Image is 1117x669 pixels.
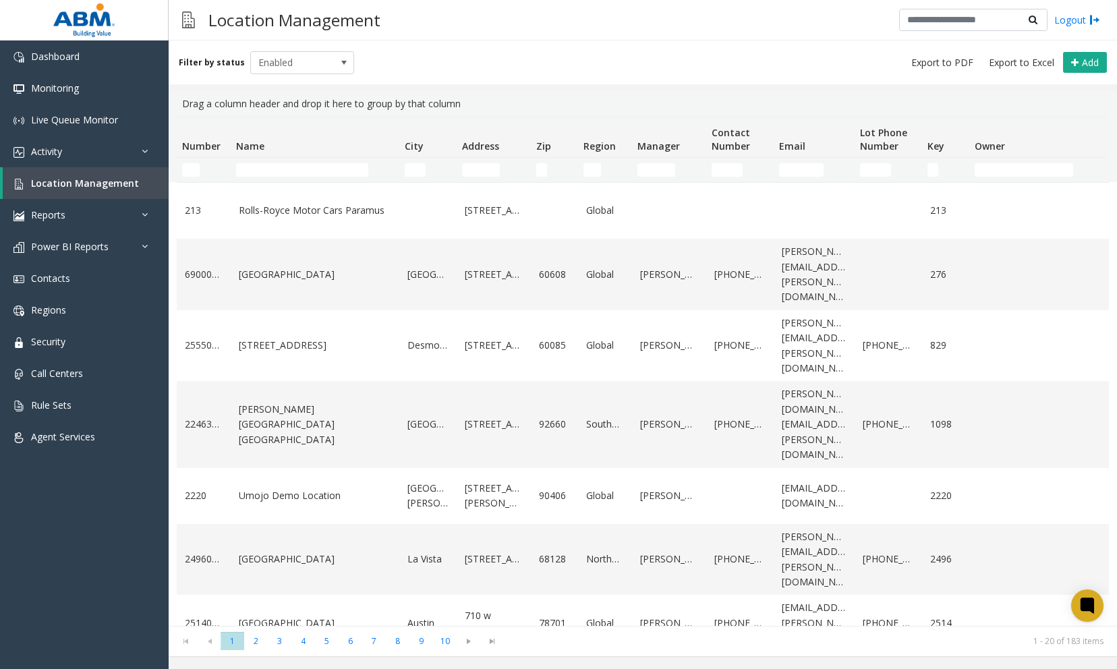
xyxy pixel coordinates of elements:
[185,267,223,282] a: 69000276
[922,158,969,182] td: Key Filter
[1089,13,1100,27] img: logout
[586,203,624,218] a: Global
[465,552,523,566] a: [STREET_ADDRESS]
[586,552,624,566] a: Northeast
[268,632,291,650] span: Page 3
[640,338,698,353] a: [PERSON_NAME]
[13,401,24,411] img: 'icon'
[782,244,847,305] a: [PERSON_NAME][EMAIL_ADDRESS][PERSON_NAME][DOMAIN_NAME]
[465,203,523,218] a: [STREET_ADDRESS]
[239,616,391,631] a: [GEOGRAPHIC_DATA]
[202,3,387,36] h3: Location Management
[31,177,139,190] span: Location Management
[712,126,750,152] span: Contact Number
[969,158,1104,182] td: Owner Filter
[291,632,315,650] span: Page 4
[405,163,426,177] input: City Filter
[930,417,961,432] a: 1098
[399,158,457,182] td: City Filter
[31,367,83,380] span: Call Centers
[185,417,223,432] a: 22463372
[782,316,847,376] a: [PERSON_NAME][EMAIL_ADDRESS][PERSON_NAME][DOMAIN_NAME]
[251,52,333,74] span: Enabled
[31,399,71,411] span: Rule Sets
[13,242,24,253] img: 'icon'
[583,163,601,177] input: Region Filter
[362,632,386,650] span: Page 7
[930,203,961,218] a: 213
[231,158,399,182] td: Name Filter
[578,158,632,182] td: Region Filter
[13,147,24,158] img: 'icon'
[244,632,268,650] span: Page 2
[13,369,24,380] img: 'icon'
[782,481,847,511] a: [EMAIL_ADDRESS][DOMAIN_NAME]
[863,616,914,631] a: [PHONE_NUMBER]
[407,552,449,566] a: La Vista
[185,203,223,218] a: 213
[539,417,570,432] a: 92660
[586,267,624,282] a: Global
[459,636,478,647] span: Go to the next page
[539,488,570,503] a: 90406
[774,158,855,182] td: Email Filter
[536,140,551,152] span: Zip
[13,84,24,94] img: 'icon'
[983,53,1060,72] button: Export to Excel
[31,145,62,158] span: Activity
[239,203,391,218] a: Rolls-Royce Motor Cars Paramus
[31,430,95,443] span: Agent Services
[632,158,706,182] td: Manager Filter
[409,632,433,650] span: Page 9
[239,338,391,353] a: [STREET_ADDRESS]
[465,608,523,639] a: 710 w [PERSON_NAME]
[239,552,391,566] a: [GEOGRAPHIC_DATA]
[930,488,961,503] a: 2220
[31,272,70,285] span: Contacts
[539,616,570,631] a: 78701
[31,113,118,126] span: Live Queue Monitor
[640,417,698,432] a: [PERSON_NAME]
[407,338,449,353] a: Desmoines
[13,179,24,190] img: 'icon'
[13,432,24,443] img: 'icon'
[315,632,339,650] span: Page 5
[586,488,624,503] a: Global
[239,488,391,503] a: Umojo Demo Location
[860,163,891,177] input: Lot Phone Number Filter
[583,140,616,152] span: Region
[185,552,223,566] a: 24960002
[465,338,523,353] a: [STREET_ADDRESS]
[637,140,680,152] span: Manager
[863,338,914,353] a: [PHONE_NUMBER]
[539,267,570,282] a: 60608
[339,632,362,650] span: Page 6
[860,126,907,152] span: Lot Phone Number
[31,240,109,253] span: Power BI Reports
[640,616,698,631] a: [PERSON_NAME]
[640,552,698,566] a: [PERSON_NAME]
[640,267,698,282] a: [PERSON_NAME]
[930,552,961,566] a: 2496
[512,635,1104,647] kendo-pager-info: 1 - 20 of 183 items
[185,488,223,503] a: 2220
[407,616,449,631] a: Austin
[462,140,499,152] span: Address
[586,338,624,353] a: Global
[927,140,944,152] span: Key
[779,140,805,152] span: Email
[407,267,449,282] a: [GEOGRAPHIC_DATA]
[185,338,223,353] a: 25550063
[782,529,847,590] a: [PERSON_NAME][EMAIL_ADDRESS][PERSON_NAME][DOMAIN_NAME]
[31,50,80,63] span: Dashboard
[586,417,624,432] a: Southwest
[177,91,1109,117] div: Drag a column header and drop it here to group by that column
[13,306,24,316] img: 'icon'
[1063,52,1107,74] button: Add
[714,267,766,282] a: [PHONE_NUMBER]
[863,417,914,432] a: [PHONE_NUMBER]
[407,417,449,432] a: [GEOGRAPHIC_DATA]
[239,267,391,282] a: [GEOGRAPHIC_DATA]
[407,481,449,511] a: [GEOGRAPHIC_DATA][PERSON_NAME]
[911,56,973,69] span: Export to PDF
